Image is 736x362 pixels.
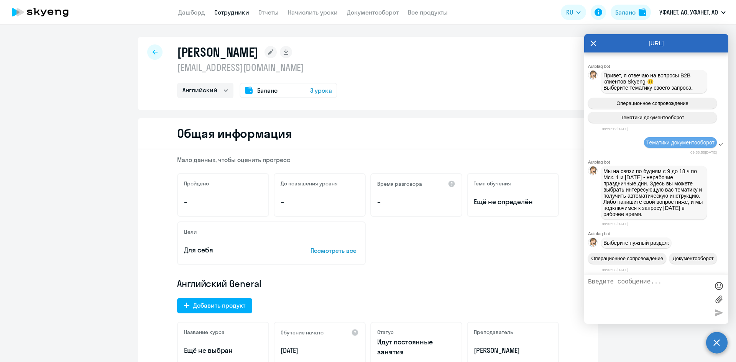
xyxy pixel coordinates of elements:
[310,246,359,255] p: Посмотреть все
[474,180,511,187] h5: Темп обучения
[659,8,718,17] p: УФАНЕТ, АО, УФАНЕТ, АО
[602,127,628,131] time: 09:26:12[DATE]
[690,150,717,154] time: 09:33:55[DATE]
[177,277,261,290] span: Английский General
[602,222,628,226] time: 09:33:55[DATE]
[474,346,552,355] p: [PERSON_NAME]
[603,72,693,91] span: Привет, я отвечаю на вопросы B2B клиентов Skyeng 🙂 Выберите тематику своего запроса.
[591,256,663,261] span: Операционное сопровождение
[184,346,262,355] p: Ещё не выбран
[281,346,359,355] p: [DATE]
[177,126,292,141] h2: Общая информация
[588,160,728,164] div: Autofaq bot
[713,293,724,305] label: Лимит 10 файлов
[184,180,209,187] h5: Пройдено
[588,253,666,264] button: Операционное сопровождение
[603,168,704,217] span: Мы на связи по будням с 9 до 18 ч по Мск. 1 и [DATE] - нерабочие праздничные дни. Здесь вы можете...
[377,337,455,357] p: Идут постоянные занятия
[474,329,513,336] h5: Преподаватель
[177,61,337,74] p: [EMAIL_ADDRESS][DOMAIN_NAME]
[669,253,717,264] button: Документооборот
[377,180,422,187] h5: Время разговора
[184,228,197,235] h5: Цели
[288,8,338,16] a: Начислить уроки
[178,8,205,16] a: Дашборд
[561,5,586,20] button: RU
[184,197,262,207] p: –
[193,301,245,310] div: Добавить продукт
[646,139,715,146] span: Тематики документооборот
[377,329,394,336] h5: Статус
[310,86,332,95] span: 3 урока
[588,70,598,82] img: bot avatar
[588,64,728,69] div: Autofaq bot
[377,197,455,207] p: –
[611,5,651,20] button: Балансbalance
[603,240,669,246] span: Выберите нужный раздел:
[347,8,399,16] a: Документооборот
[616,100,688,106] span: Операционное сопровождение
[602,268,628,272] time: 09:33:56[DATE]
[639,8,646,16] img: balance
[177,44,258,60] h1: [PERSON_NAME]
[177,156,559,164] p: Мало данных, чтобы оценить прогресс
[655,3,729,21] button: УФАНЕТ, АО, УФАНЕТ, АО
[621,115,684,120] span: Тематики документооборот
[588,112,717,123] button: Тематики документооборот
[184,329,225,336] h5: Название курса
[281,197,359,207] p: –
[258,8,279,16] a: Отчеты
[588,238,598,249] img: bot avatar
[673,256,714,261] span: Документооборот
[281,329,324,336] h5: Обучение начато
[615,8,636,17] div: Баланс
[184,245,287,255] p: Для себя
[588,231,728,236] div: Autofaq bot
[281,180,338,187] h5: До повышения уровня
[257,86,278,95] span: Баланс
[566,8,573,17] span: RU
[177,298,252,313] button: Добавить продукт
[408,8,448,16] a: Все продукты
[588,166,598,177] img: bot avatar
[588,98,717,109] button: Операционное сопровождение
[474,197,552,207] span: Ещё не определён
[214,8,249,16] a: Сотрудники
